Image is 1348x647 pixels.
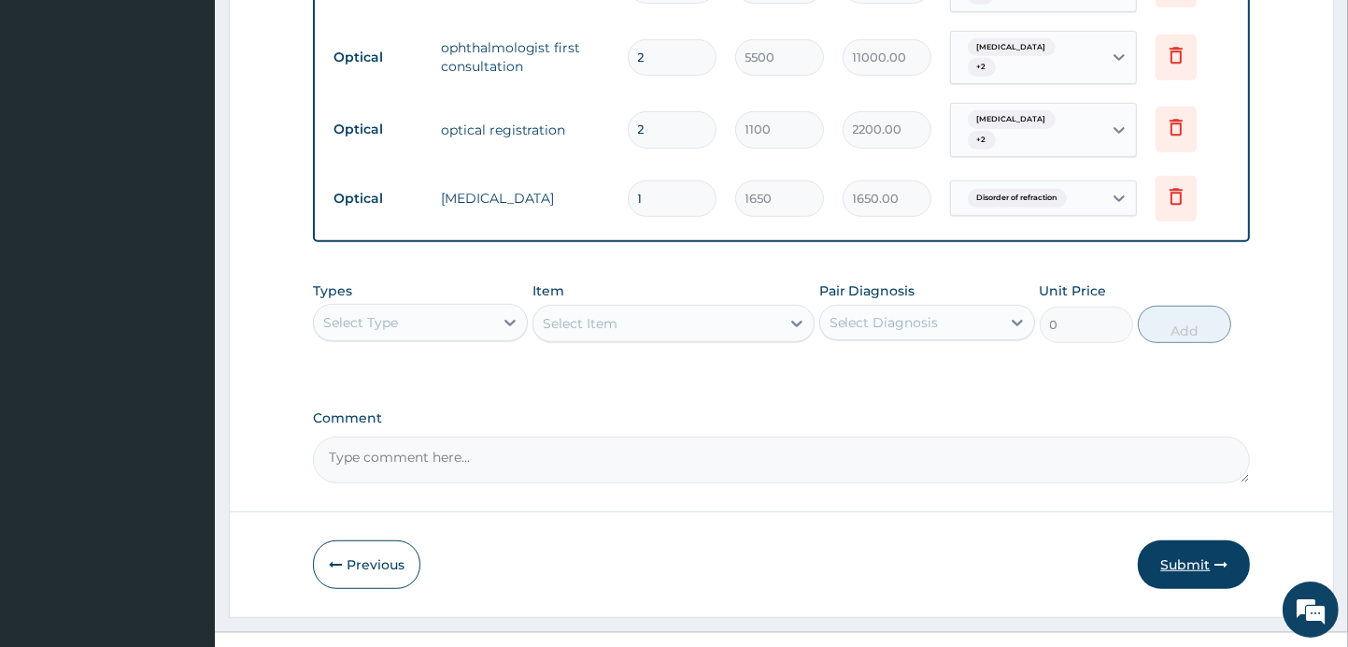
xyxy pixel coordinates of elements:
button: Submit [1138,540,1250,589]
label: Unit Price [1040,281,1107,300]
label: Types [313,283,352,299]
span: Disorder of refraction [968,189,1067,208]
span: [MEDICAL_DATA] [968,110,1056,129]
label: Item [532,281,564,300]
button: Previous [313,540,420,589]
span: + 2 [968,58,996,77]
div: Chat with us now [97,105,314,129]
td: Optical [324,112,432,147]
div: Minimize live chat window [306,9,351,54]
div: Select Type [323,313,398,332]
td: ophthalmologist first consultation [432,29,618,85]
label: Pair Diagnosis [819,281,915,300]
td: Optical [324,181,432,216]
td: optical registration [432,111,618,149]
label: Comment [313,410,1251,426]
td: Optical [324,40,432,75]
button: Add [1138,306,1231,343]
div: Select Diagnosis [830,313,939,332]
span: + 2 [968,131,996,150]
textarea: Type your message and hit 'Enter' [9,440,356,506]
span: [MEDICAL_DATA] [968,38,1056,57]
span: We're online! [108,200,258,389]
img: d_794563401_company_1708531726252_794563401 [35,93,76,140]
td: [MEDICAL_DATA] [432,180,618,217]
